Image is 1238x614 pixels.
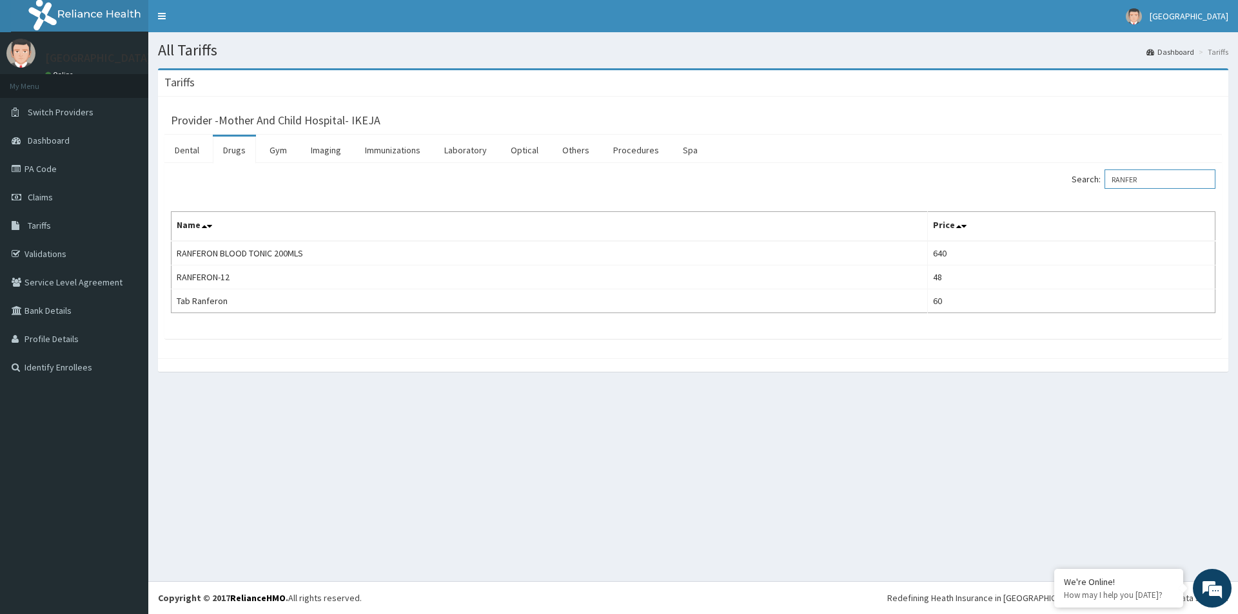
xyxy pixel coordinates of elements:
a: Spa [673,137,708,164]
img: User Image [1126,8,1142,24]
span: We're online! [75,162,178,293]
a: Laboratory [434,137,497,164]
span: Dashboard [28,135,70,146]
span: [GEOGRAPHIC_DATA] [1150,10,1228,22]
span: Claims [28,191,53,203]
a: Others [552,137,600,164]
span: Tariffs [28,220,51,231]
td: 48 [927,265,1215,289]
a: Imaging [300,137,351,164]
h3: Provider - Mother And Child Hospital- IKEJA [171,115,380,126]
p: How may I help you today? [1064,590,1174,600]
a: Dental [164,137,210,164]
a: Drugs [213,137,256,164]
a: RelianceHMO [230,592,286,604]
input: Search: [1105,169,1215,189]
a: Procedures [603,137,669,164]
img: d_794563401_company_1708531726252_794563401 [24,64,52,97]
textarea: Type your message and hit 'Enter' [6,352,246,397]
a: Gym [259,137,297,164]
p: [GEOGRAPHIC_DATA] [45,52,152,64]
label: Search: [1072,169,1215,189]
h3: Tariffs [164,77,195,88]
a: Immunizations [355,137,431,164]
td: Tab Ranferon [172,289,928,313]
div: We're Online! [1064,576,1174,588]
td: 60 [927,289,1215,313]
td: RANFERON BLOOD TONIC 200MLS [172,241,928,265]
a: Online [45,70,76,79]
img: User Image [6,39,35,68]
div: Minimize live chat window [211,6,242,37]
strong: Copyright © 2017 . [158,592,288,604]
td: 640 [927,241,1215,265]
span: Switch Providers [28,106,93,118]
th: Name [172,212,928,242]
div: Chat with us now [67,72,217,89]
td: RANFERON-12 [172,265,928,289]
h1: All Tariffs [158,42,1228,59]
a: Optical [500,137,549,164]
li: Tariffs [1195,46,1228,57]
footer: All rights reserved. [148,581,1238,614]
th: Price [927,212,1215,242]
a: Dashboard [1146,46,1194,57]
div: Redefining Heath Insurance in [GEOGRAPHIC_DATA] using Telemedicine and Data Science! [887,591,1228,604]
